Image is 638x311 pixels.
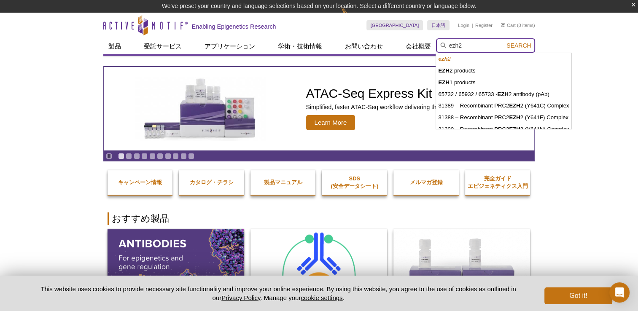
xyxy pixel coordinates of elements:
li: | [472,20,473,30]
strong: 製品マニュアル [264,179,302,185]
div: Open Intercom Messenger [609,282,630,303]
strong: EZH [509,114,520,121]
a: Go to slide 1 [118,153,124,159]
span: Search [506,42,531,49]
strong: EZH [497,91,508,97]
a: Login [458,22,469,28]
a: 製品 [103,38,126,54]
p: This website uses cookies to provide necessary site functionality and improve your online experie... [26,284,531,302]
button: Search [504,42,533,49]
img: Change Here [341,6,363,26]
a: 学術・技術情報 [273,38,327,54]
a: アプリケーション [199,38,260,54]
a: Go to slide 10 [188,153,194,159]
a: Register [475,22,493,28]
a: 日本語 [427,20,450,30]
a: Go to slide 6 [157,153,163,159]
button: cookie settings [301,294,342,301]
a: Cart [501,22,516,28]
a: Go to slide 9 [180,153,187,159]
img: ATAC-Seq Express Kit [131,77,270,141]
a: SDS(安全データシート) [322,166,387,198]
a: 完全ガイドエピジェネティクス入門 [465,166,530,198]
a: 受託サービス [139,38,187,54]
h2: Enabling Epigenetics Research [192,23,276,30]
a: [GEOGRAPHIC_DATA] [366,20,423,30]
li: 31389 – Recombinant PRC2 2 (Y641C) Complex [436,100,571,112]
a: キャンペーン情報 [108,170,173,195]
a: Go to slide 7 [165,153,171,159]
strong: メルマガ登録 [409,179,442,185]
strong: 完全ガイド エピジェネティクス入門 [468,175,528,189]
img: Your Cart [501,23,505,27]
li: 65732 / 65932 / 65733 - 2 antibody (pAb) [436,88,571,100]
article: ATAC-Seq Express Kit [104,67,534,150]
a: お問い合わせ [340,38,388,54]
a: 会社概要 [401,38,436,54]
a: Go to slide 4 [141,153,148,159]
li: 31388 – Recombinant PRC2 2 (Y641F) Complex [436,112,571,123]
li: 31390 – Recombinant PRC2 2 (Y641N) Complex [436,123,571,135]
a: Go to slide 3 [134,153,140,159]
strong: EZH [509,102,520,109]
li: (0 items) [501,20,535,30]
h2: おすすめ製品 [108,212,531,225]
li: 1 products [436,77,571,88]
strong: EZH [438,79,449,86]
a: Go to slide 2 [126,153,132,159]
input: Keyword, Cat. No. [436,38,535,53]
h2: ATAC-Seq Express Kit [306,87,509,100]
span: Learn More [306,115,355,130]
a: 製品マニュアル [250,170,316,195]
i: 2 [438,56,450,62]
strong: カタログ・チラシ [189,179,233,185]
p: Simplified, faster ATAC-Seq workflow delivering the same great quality results [306,103,509,111]
strong: SDS (安全データシート) [331,175,378,189]
a: カタログ・チラシ [179,170,244,195]
a: メルマガ登録 [393,170,459,195]
a: Go to slide 5 [149,153,156,159]
li: 2 products [436,65,571,77]
strong: EZH [509,126,520,132]
strong: ezh [438,56,447,62]
a: ATAC-Seq Express Kit ATAC-Seq Express Kit Simplified, faster ATAC-Seq workflow delivering the sam... [104,67,534,150]
button: Got it! [544,287,612,304]
a: Privacy Policy [221,294,260,301]
a: Go to slide 8 [172,153,179,159]
strong: EZH [438,67,449,74]
strong: キャンペーン情報 [118,179,162,185]
a: Toggle autoplay [106,153,112,159]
